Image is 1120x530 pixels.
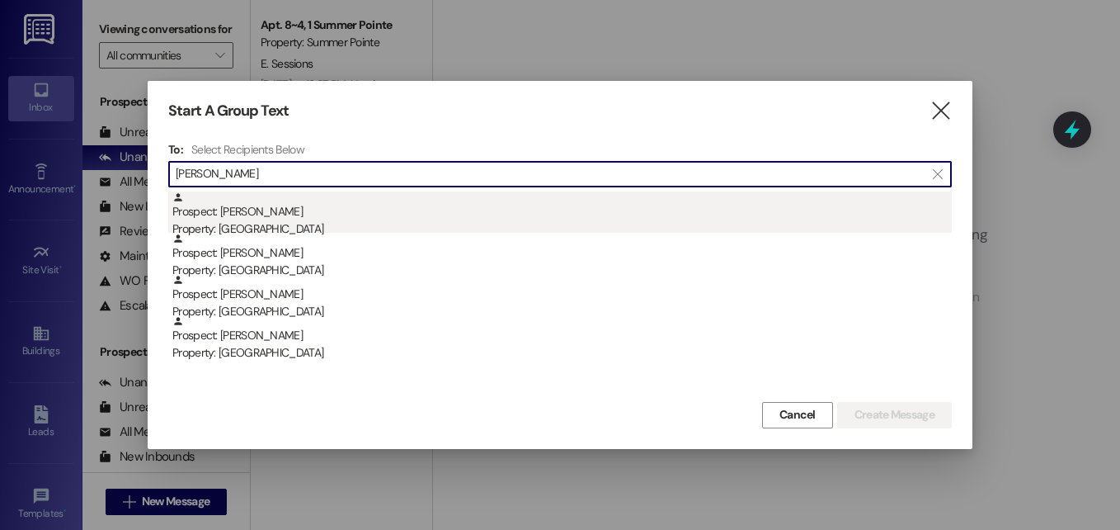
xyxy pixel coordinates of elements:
[854,406,934,424] span: Create Message
[925,162,951,187] button: Clear text
[933,168,942,181] i: 
[172,315,952,362] div: Prospect: [PERSON_NAME]
[172,262,952,279] div: Property: [GEOGRAPHIC_DATA]
[779,406,816,424] span: Cancel
[762,402,833,428] button: Cancel
[168,274,952,315] div: Prospect: [PERSON_NAME]Property: [GEOGRAPHIC_DATA]
[837,402,952,428] button: Create Message
[929,102,952,120] i: 
[168,315,952,357] div: Prospect: [PERSON_NAME]Property: [GEOGRAPHIC_DATA]
[168,102,289,121] h3: Start A Group Text
[172,220,952,238] div: Property: [GEOGRAPHIC_DATA]
[172,274,952,321] div: Prospect: [PERSON_NAME]
[168,142,183,157] h3: To:
[168,233,952,274] div: Prospect: [PERSON_NAME]Property: [GEOGRAPHIC_DATA]
[191,142,304,157] h4: Select Recipients Below
[172,344,952,362] div: Property: [GEOGRAPHIC_DATA]
[172,303,952,320] div: Property: [GEOGRAPHIC_DATA]
[172,233,952,280] div: Prospect: [PERSON_NAME]
[176,163,925,186] input: Search for any contact or apartment
[172,192,952,239] div: Prospect: [PERSON_NAME]
[168,192,952,233] div: Prospect: [PERSON_NAME]Property: [GEOGRAPHIC_DATA]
